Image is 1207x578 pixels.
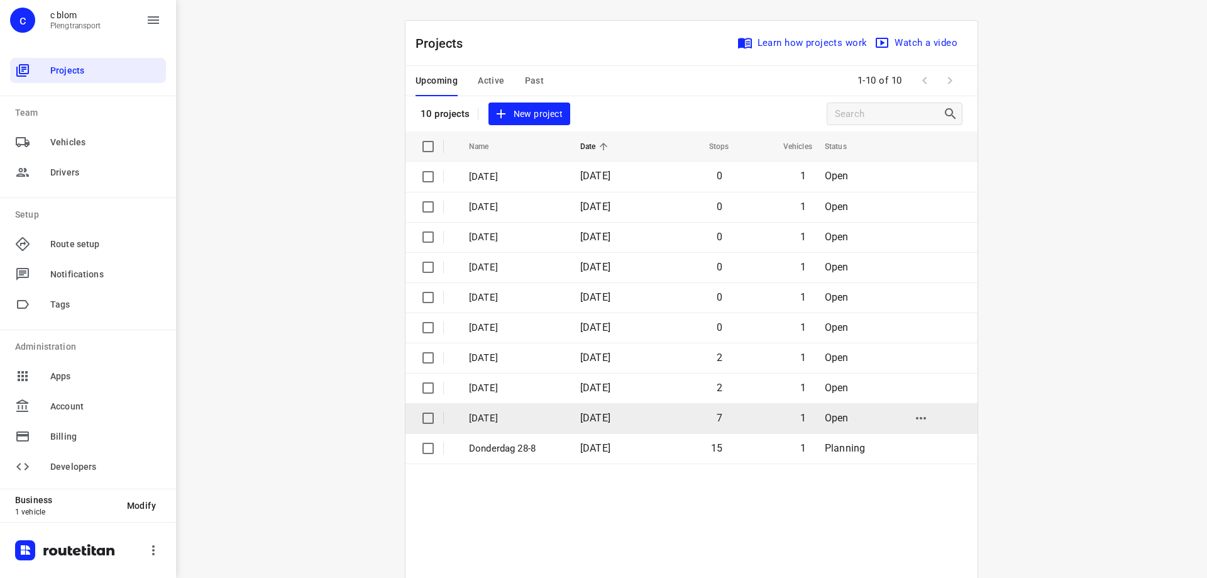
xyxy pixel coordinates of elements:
[50,298,161,311] span: Tags
[800,352,806,364] span: 1
[10,130,166,155] div: Vehicles
[825,231,849,243] span: Open
[825,139,863,154] span: Status
[825,170,849,182] span: Open
[825,291,849,303] span: Open
[580,412,610,424] span: [DATE]
[10,424,166,449] div: Billing
[835,104,943,124] input: Search projects
[800,291,806,303] span: 1
[912,68,937,93] span: Previous Page
[825,352,849,364] span: Open
[711,442,722,454] span: 15
[693,139,729,154] span: Stops
[852,67,907,94] span: 1-10 of 10
[580,201,610,213] span: [DATE]
[717,231,722,243] span: 0
[469,230,561,245] p: Maandag 8-9
[800,382,806,394] span: 1
[580,139,612,154] span: Date
[127,501,156,511] span: Modify
[469,381,561,396] p: Maandag 1-9
[717,170,722,182] span: 0
[50,10,101,20] p: c blom
[50,238,161,251] span: Route setup
[50,136,161,149] span: Vehicles
[717,291,722,303] span: 0
[50,166,161,179] span: Drivers
[416,34,473,53] p: Projects
[825,412,849,424] span: Open
[416,73,458,89] span: Upcoming
[10,364,166,389] div: Apps
[469,170,561,184] p: woensdag 10-9
[469,291,561,305] p: Donderdag 4-9
[50,370,161,383] span: Apps
[469,411,561,426] p: Vrijdag 29-8
[767,139,812,154] span: Vehicles
[943,106,962,121] div: Search
[825,201,849,213] span: Open
[717,261,722,273] span: 0
[580,382,610,394] span: [DATE]
[580,442,610,454] span: [DATE]
[469,200,561,214] p: Dinsdag 9-9
[525,73,544,89] span: Past
[825,261,849,273] span: Open
[800,442,806,454] span: 1
[469,139,505,154] span: Name
[15,495,117,505] p: Business
[50,430,161,443] span: Billing
[800,201,806,213] span: 1
[800,412,806,424] span: 1
[800,170,806,182] span: 1
[800,261,806,273] span: 1
[10,58,166,83] div: Projects
[117,494,166,517] button: Modify
[580,291,610,303] span: [DATE]
[15,106,166,119] p: Team
[580,352,610,364] span: [DATE]
[50,64,161,77] span: Projects
[800,321,806,333] span: 1
[50,268,161,281] span: Notifications
[717,412,722,424] span: 7
[717,382,722,394] span: 2
[580,261,610,273] span: [DATE]
[717,201,722,213] span: 0
[717,321,722,333] span: 0
[580,231,610,243] span: [DATE]
[488,103,570,126] button: New project
[10,160,166,185] div: Drivers
[469,260,561,275] p: Vrijdag 5-9
[15,208,166,221] p: Setup
[496,106,563,122] span: New project
[421,108,470,119] p: 10 projects
[10,292,166,317] div: Tags
[10,262,166,287] div: Notifications
[580,170,610,182] span: [DATE]
[15,508,117,516] p: 1 vehicle
[469,351,561,365] p: Dinsdag 2-9
[800,231,806,243] span: 1
[50,460,161,474] span: Developers
[717,352,722,364] span: 2
[50,21,101,30] p: Plengtransport
[50,400,161,413] span: Account
[580,321,610,333] span: [DATE]
[478,73,504,89] span: Active
[469,321,561,335] p: Woensdag 3-9
[937,68,962,93] span: Next Page
[825,442,865,454] span: Planning
[15,340,166,353] p: Administration
[10,454,166,479] div: Developers
[825,382,849,394] span: Open
[10,8,35,33] div: c
[10,394,166,419] div: Account
[469,442,561,456] p: Donderdag 28-8
[825,321,849,333] span: Open
[10,231,166,257] div: Route setup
